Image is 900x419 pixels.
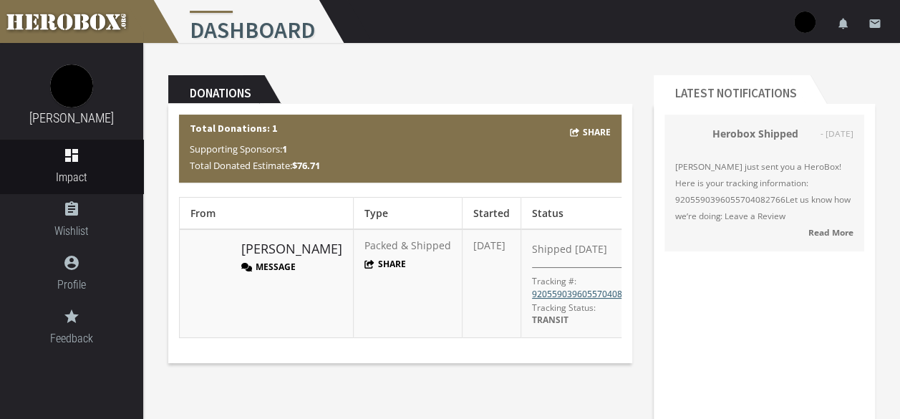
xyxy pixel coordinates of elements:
[364,258,406,270] button: Share
[179,115,621,183] div: Total Donations: 1
[675,158,853,224] span: [PERSON_NAME] just sent you a HeroBox! Here is your tracking information: 9205590396055704082766L...
[463,198,521,230] th: Started
[190,143,287,155] span: Supporting Sponsors:
[808,226,853,238] strong: Read More
[837,17,850,30] i: notifications
[180,198,354,230] th: From
[354,198,463,230] th: Type
[821,125,853,142] span: - [DATE]
[794,11,816,33] img: user-image
[241,240,342,259] a: [PERSON_NAME]
[532,275,576,287] p: Tracking #:
[50,64,93,107] img: image
[712,127,798,140] strong: Herobox Shipped
[463,229,521,337] td: [DATE]
[190,239,226,274] img: image
[63,147,80,164] i: dashboard
[282,143,287,155] b: 1
[532,314,568,326] span: TRANSIT
[532,302,596,314] span: Tracking Status:
[292,159,320,172] b: $76.71
[29,110,114,125] a: [PERSON_NAME]
[241,261,296,273] button: Message
[532,242,607,256] span: Shipped [DATE]
[521,198,661,230] th: Status
[570,124,611,140] button: Share
[168,75,264,104] h2: Donations
[868,17,881,30] i: email
[190,159,320,172] span: Total Donated Estimate:
[364,239,451,252] span: Packed & Shipped
[675,127,704,156] img: 34270-202509031529110400.png
[190,122,277,135] b: Total Donations: 1
[654,75,810,104] h2: Latest Notifications
[675,224,853,241] a: Read More
[532,288,642,300] a: 9205590396055704082766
